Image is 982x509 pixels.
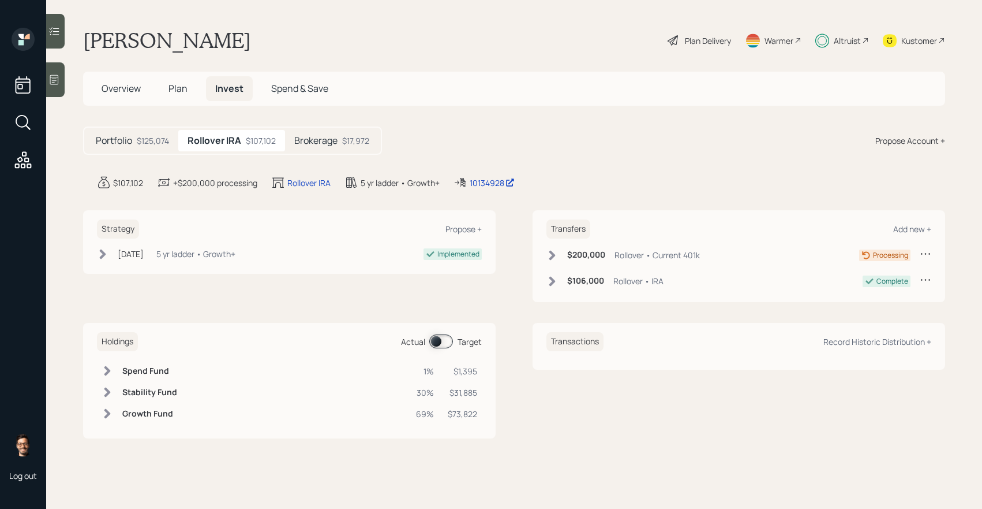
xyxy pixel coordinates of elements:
[122,388,177,397] h6: Stability Fund
[97,332,138,351] h6: Holdings
[294,135,338,146] h5: Brokerage
[470,177,515,189] div: 10134928
[567,250,605,260] h6: $200,000
[287,177,331,189] div: Rollover IRA
[102,82,141,95] span: Overview
[12,433,35,456] img: sami-boghos-headshot.png
[685,35,731,47] div: Plan Delivery
[834,35,861,47] div: Altruist
[361,177,440,189] div: 5 yr ladder • Growth+
[118,248,144,260] div: [DATE]
[401,336,425,348] div: Actual
[893,224,931,235] div: Add new +
[448,408,477,420] div: $73,822
[458,336,482,348] div: Target
[764,35,793,47] div: Warmer
[876,276,908,287] div: Complete
[122,409,177,419] h6: Growth Fund
[901,35,937,47] div: Kustomer
[416,387,434,399] div: 30%
[448,365,477,377] div: $1,395
[96,135,132,146] h5: Portfolio
[168,82,188,95] span: Plan
[875,135,945,147] div: Propose Account +
[823,336,931,347] div: Record Historic Distribution +
[246,135,276,147] div: $107,102
[113,177,143,189] div: $107,102
[546,332,604,351] h6: Transactions
[9,470,37,481] div: Log out
[137,135,169,147] div: $125,074
[614,249,700,261] div: Rollover • Current 401k
[437,249,479,259] div: Implemented
[448,387,477,399] div: $31,885
[215,82,243,95] span: Invest
[416,365,434,377] div: 1%
[445,224,482,235] div: Propose +
[546,220,590,239] h6: Transfers
[122,366,177,376] h6: Spend Fund
[342,135,369,147] div: $17,972
[97,220,139,239] h6: Strategy
[188,135,241,146] h5: Rollover IRA
[873,250,908,261] div: Processing
[173,177,257,189] div: +$200,000 processing
[83,28,251,53] h1: [PERSON_NAME]
[613,275,664,287] div: Rollover • IRA
[156,248,235,260] div: 5 yr ladder • Growth+
[271,82,328,95] span: Spend & Save
[567,276,604,286] h6: $106,000
[416,408,434,420] div: 69%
